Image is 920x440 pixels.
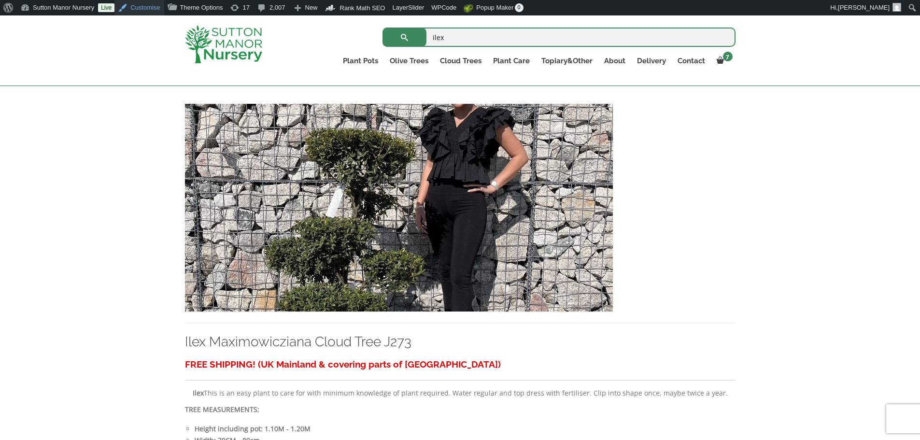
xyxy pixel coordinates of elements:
[515,3,524,12] span: 0
[536,54,598,68] a: Topiary&Other
[185,387,736,399] p: This is an easy plant to care for with minimum knowledge of plant required. Water regular and top...
[185,104,613,312] img: Ilex Maximowicziana Cloud Tree J273 - A5E2B879 6FC4 409E BB4E 8AEEC4890643 1 105 c 1
[434,54,487,68] a: Cloud Trees
[185,334,411,350] a: Ilex Maximowicziana Cloud Tree J273
[193,388,204,397] b: Ilex
[185,202,613,212] a: Ilex Maximowicziana Cloud Tree J273
[711,54,736,68] a: 7
[337,54,384,68] a: Plant Pots
[631,54,672,68] a: Delivery
[340,4,385,12] span: Rank Math SEO
[838,4,890,11] span: [PERSON_NAME]
[98,3,114,12] a: Live
[598,54,631,68] a: About
[672,54,711,68] a: Contact
[723,52,733,61] span: 7
[382,28,736,47] input: Search...
[185,355,736,373] h3: FREE SHIPPING! (UK Mainland & covering parts of [GEOGRAPHIC_DATA])
[487,54,536,68] a: Plant Care
[195,424,311,433] strong: Height including pot: 1.10M - 1.20M
[384,54,434,68] a: Olive Trees
[185,25,262,63] img: logo
[185,405,259,414] strong: TREE MEASUREMENTS:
